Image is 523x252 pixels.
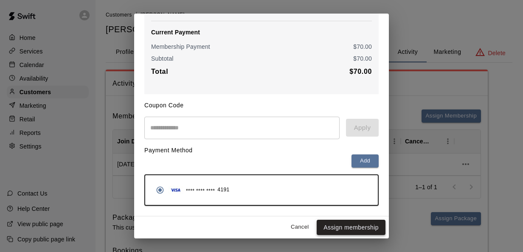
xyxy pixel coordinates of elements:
[151,28,372,36] p: Current Payment
[349,68,372,75] b: $ 70.00
[217,186,229,194] span: 4191
[151,54,174,63] p: Subtotal
[353,54,372,63] p: $ 70.00
[317,220,385,235] button: Assign membership
[144,147,193,154] label: Payment Method
[151,68,168,75] b: Total
[144,102,184,109] label: Coupon Code
[151,42,210,51] p: Membership Payment
[351,154,379,168] button: Add
[353,42,372,51] p: $ 70.00
[168,186,183,194] img: Credit card brand logo
[286,221,313,234] button: Cancel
